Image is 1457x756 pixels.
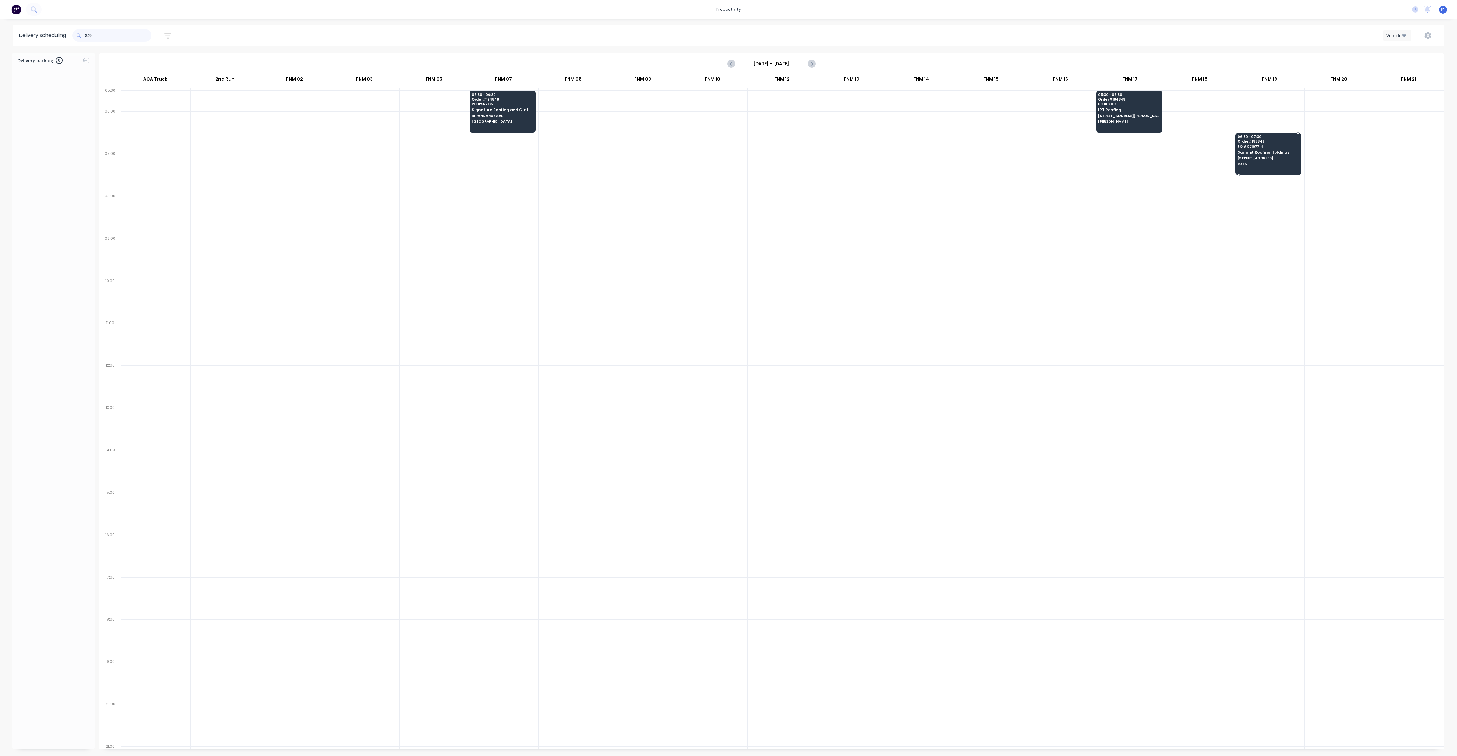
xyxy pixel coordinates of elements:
[1386,32,1405,39] div: Vehicle
[678,74,747,88] div: FNM 10
[260,74,329,88] div: FNM 02
[472,102,533,106] span: PO # SR7185
[11,5,21,14] img: Factory
[472,108,533,112] span: Signature Roofing and Guttering - DJW Constructions Pty Ltd
[99,489,121,531] div: 15:00
[85,29,151,42] input: Search for orders
[469,74,538,88] div: FNM 07
[1098,97,1159,101] span: Order # 194849
[1238,139,1299,143] span: Order # 193849
[99,743,121,750] div: 21:00
[713,5,744,14] div: productivity
[1238,145,1299,148] span: PO # C21677.4
[1165,74,1234,88] div: FNM 18
[887,74,956,88] div: FNM 14
[1238,162,1299,166] span: LOTA
[1374,74,1443,88] div: FNM 21
[472,120,533,123] span: [GEOGRAPHIC_DATA]
[99,150,121,192] div: 07:00
[17,57,53,64] span: Delivery backlog
[1441,7,1445,12] span: F1
[99,658,121,700] div: 19:00
[99,616,121,658] div: 18:00
[1096,74,1165,88] div: FNM 17
[1383,30,1411,41] button: Vehicle
[472,93,533,96] span: 05:30 - 06:30
[99,404,121,446] div: 13:00
[99,235,121,277] div: 09:00
[817,74,886,88] div: FNM 13
[1098,120,1159,123] span: [PERSON_NAME]
[956,74,1025,88] div: FNM 15
[608,74,677,88] div: FNM 09
[99,531,121,573] div: 16:00
[99,277,121,319] div: 10:00
[472,97,533,101] span: Order # 194849
[99,573,121,616] div: 17:00
[99,362,121,404] div: 12:00
[13,25,72,46] div: Delivery scheduling
[1098,93,1159,96] span: 05:30 - 06:30
[1098,114,1159,118] span: [STREET_ADDRESS][PERSON_NAME]
[56,57,63,64] span: 0
[1098,108,1159,112] span: IRT Roofing
[1238,135,1299,139] span: 06:30 - 07:30
[190,74,260,88] div: 2nd Run
[1026,74,1095,88] div: FNM 16
[538,74,608,88] div: FNM 08
[1304,74,1374,88] div: FNM 20
[99,319,121,362] div: 11:00
[99,446,121,489] div: 14:00
[1238,150,1299,154] span: Summit Roofing Holdings
[472,114,533,118] span: 19 PANDANUS AVE
[329,74,399,88] div: FNM 03
[747,74,817,88] div: FNM 12
[120,74,190,88] div: ACA Truck
[99,108,121,150] div: 06:00
[99,87,121,108] div: 05:30
[1235,74,1304,88] div: FNM 19
[1238,156,1299,160] span: [STREET_ADDRESS]
[99,700,121,743] div: 20:00
[399,74,469,88] div: FNM 06
[1098,102,1159,106] span: PO # 8002
[99,192,121,235] div: 08:00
